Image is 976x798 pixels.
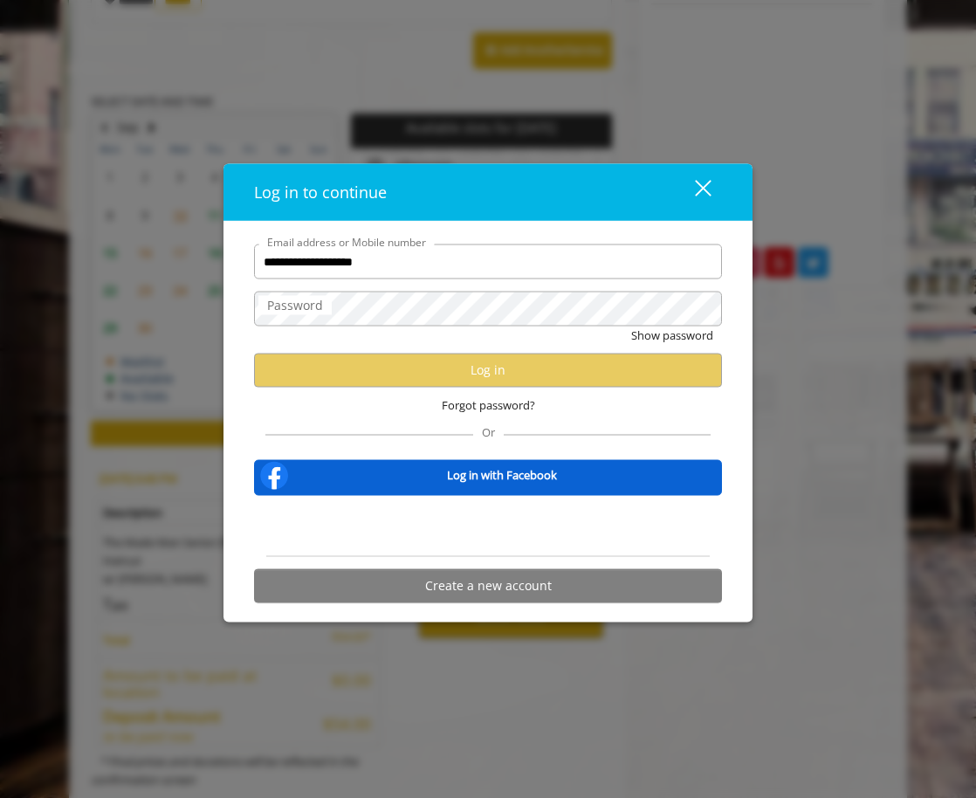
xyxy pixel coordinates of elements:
[254,568,722,602] button: Create a new account
[254,244,722,279] input: Email address or Mobile number
[258,296,332,315] label: Password
[257,457,292,492] img: facebook-logo
[663,174,722,210] button: close dialog
[258,234,435,251] label: Email address or Mobile number
[631,327,713,345] button: Show password
[254,182,387,203] span: Log in to continue
[447,466,557,485] b: Log in with Facebook
[675,179,710,205] div: close dialog
[473,423,504,439] span: Or
[254,353,722,387] button: Log in
[254,292,722,327] input: Password
[442,396,535,414] span: Forgot password?
[400,506,577,545] iframe: Sign in with Google Button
